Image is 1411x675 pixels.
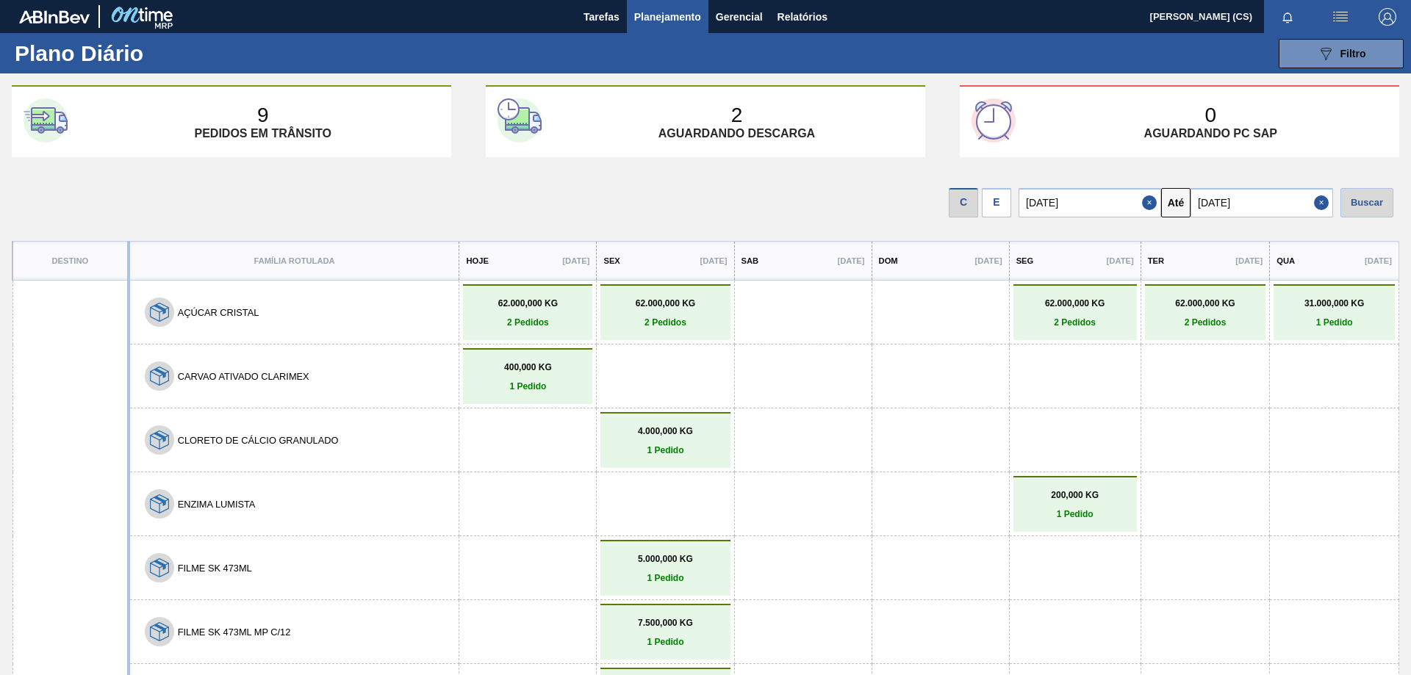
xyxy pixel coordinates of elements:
[604,298,726,328] a: 62.000,000 KG2 Pedidos
[1016,256,1034,265] p: Seg
[1264,7,1311,27] button: Notificações
[150,494,169,513] img: 7hKVVNeldsGH5KwE07rPnOGsQy+SHCf9ftlnweef0E1el2YcIeEt5yaNqj+jPq4oMsVpG1vCxiwYEd4SvddTlxqBvEWZPhf52...
[1340,188,1393,217] div: Buscar
[1019,188,1161,217] input: dd/mm/yyyy
[837,256,864,265] p: [DATE]
[742,256,759,265] p: Sab
[604,618,726,628] p: 7.500,000 KG
[1149,298,1263,308] p: 62.000,000 KG
[1191,188,1333,217] input: dd/mm/yyyy
[257,104,269,127] p: 9
[1142,188,1161,217] button: Close
[604,298,726,308] p: 62.000,000 KG
[731,104,743,127] p: 2
[1277,298,1391,328] a: 31.000,000 KG1 Pedido
[129,242,459,281] th: Família Rotulada
[178,563,252,574] button: FILME SK 473ML
[1017,490,1133,519] a: 200,000 KG1 Pedido
[949,184,978,217] div: Visão data de Coleta
[700,256,727,265] p: [DATE]
[1161,188,1191,217] button: Até
[15,45,272,62] h1: Plano Diário
[467,317,589,328] p: 2 Pedidos
[1144,127,1277,140] p: Aguardando PC SAP
[982,188,1011,217] div: E
[604,426,726,455] a: 4.000,000 KG1 Pedido
[778,8,827,26] span: Relatórios
[1017,298,1133,328] a: 62.000,000 KG2 Pedidos
[603,256,620,265] p: Sex
[467,298,589,328] a: 62.000,000 KG2 Pedidos
[1204,104,1216,127] p: 0
[1235,256,1263,265] p: [DATE]
[604,554,726,583] a: 5.000,000 KG1 Pedido
[24,98,68,142] img: first-card-icon
[604,317,726,328] p: 2 Pedidos
[1277,298,1391,308] p: 31.000,000 KG
[150,367,169,386] img: 7hKVVNeldsGH5KwE07rPnOGsQy+SHCf9ftlnweef0E1el2YcIeEt5yaNqj+jPq4oMsVpG1vCxiwYEd4SvddTlxqBvEWZPhf52...
[150,303,169,322] img: 7hKVVNeldsGH5KwE07rPnOGsQy+SHCf9ftlnweef0E1el2YcIeEt5yaNqj+jPq4oMsVpG1vCxiwYEd4SvddTlxqBvEWZPhf52...
[1107,256,1134,265] p: [DATE]
[1277,256,1295,265] p: Qua
[604,637,726,647] p: 1 Pedido
[1277,317,1391,328] p: 1 Pedido
[194,127,331,140] p: Pedidos em trânsito
[604,618,726,647] a: 7.500,000 KG1 Pedido
[604,445,726,455] p: 1 Pedido
[658,127,815,140] p: Aguardando descarga
[467,362,589,372] p: 400,000 KG
[1149,317,1263,328] p: 2 Pedidos
[1017,317,1133,328] p: 2 Pedidos
[178,307,259,318] button: AÇÚCAR CRISTAL
[1279,39,1404,68] button: Filtro
[982,184,1011,217] div: Visão Data de Entrega
[716,8,763,26] span: Gerencial
[1340,48,1366,59] span: Filtro
[584,8,620,26] span: Tarefas
[1149,298,1263,328] a: 62.000,000 KG2 Pedidos
[604,426,726,436] p: 4.000,000 KG
[604,554,726,564] p: 5.000,000 KG
[634,8,701,26] span: Planejamento
[178,627,291,638] button: FILME SK 473ML MP C/12
[467,298,589,308] p: 62.000,000 KG
[1332,8,1349,26] img: userActions
[879,256,898,265] p: Dom
[949,188,978,217] div: C
[1017,509,1133,519] p: 1 Pedido
[12,242,129,281] th: Destino
[178,435,339,446] button: CLORETO DE CÁLCIO GRANULADO
[562,256,589,265] p: [DATE]
[150,558,169,577] img: 7hKVVNeldsGH5KwE07rPnOGsQy+SHCf9ftlnweef0E1el2YcIeEt5yaNqj+jPq4oMsVpG1vCxiwYEd4SvddTlxqBvEWZPhf52...
[498,98,542,142] img: second-card-icon
[178,499,256,510] button: ENZIMA LUMISTA
[1314,188,1333,217] button: Close
[467,362,589,391] a: 400,000 KG1 Pedido
[604,573,726,583] p: 1 Pedido
[178,371,309,382] button: CARVAO ATIVADO CLARIMEX
[467,381,589,391] p: 1 Pedido
[1017,490,1133,500] p: 200,000 KG
[972,98,1016,142] img: third-card-icon
[150,622,169,641] img: 7hKVVNeldsGH5KwE07rPnOGsQy+SHCf9ftlnweef0E1el2YcIeEt5yaNqj+jPq4oMsVpG1vCxiwYEd4SvddTlxqBvEWZPhf52...
[975,256,1002,265] p: [DATE]
[1379,8,1396,26] img: Logout
[19,10,90,24] img: TNhmsLtSVTkK8tSr43FrP2fwEKptu5GPRR3wAAAABJRU5ErkJggg==
[466,256,488,265] p: Hoje
[1017,298,1133,308] p: 62.000,000 KG
[1148,256,1164,265] p: Ter
[1365,256,1392,265] p: [DATE]
[150,430,169,450] img: 7hKVVNeldsGH5KwE07rPnOGsQy+SHCf9ftlnweef0E1el2YcIeEt5yaNqj+jPq4oMsVpG1vCxiwYEd4SvddTlxqBvEWZPhf52...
